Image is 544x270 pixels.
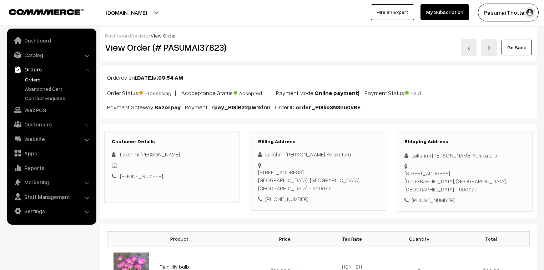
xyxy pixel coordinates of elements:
div: [STREET_ADDRESS] [GEOGRAPHIC_DATA], [GEOGRAPHIC_DATA], [GEOGRAPHIC_DATA] - 600077 [404,169,525,194]
a: Settings [9,205,94,217]
a: [PHONE_NUMBER] [120,173,163,179]
a: Customers [9,118,94,131]
a: Apps [9,147,94,160]
span: Lakshmi [PERSON_NAME] [120,151,180,157]
a: Orders [23,76,94,83]
button: [DOMAIN_NAME] [81,4,172,21]
b: pay_RI8lBzxpw1xlnn [214,104,271,111]
a: Dashboard [9,34,94,47]
a: Staff Management [9,190,94,203]
h3: Customer Details [112,139,232,145]
span: Processing [139,87,175,97]
a: Marketing [9,176,94,189]
a: Dashboard [105,32,131,39]
img: right-arrow.png [487,46,491,50]
span: View Order [151,32,176,39]
p: Order Status: | Accceptance Status: | Payment Mode: | Payment Status: [107,87,530,97]
div: [STREET_ADDRESS] [GEOGRAPHIC_DATA], [GEOGRAPHIC_DATA], [GEOGRAPHIC_DATA] - 600077 [258,168,379,192]
a: Catalog [9,49,94,61]
button: Pasumai Thotta… [478,4,539,21]
th: Tax Rate [318,231,386,246]
div: [PHONE_NUMBER] [258,195,379,203]
a: Reports [9,161,94,174]
span: Accepted [234,87,270,97]
a: Rain lilly bulb [160,264,189,270]
img: left-arrow.png [467,46,471,50]
a: orders [133,32,148,39]
a: Hire an Expert [371,4,414,20]
h3: Shipping Address [404,139,525,145]
div: [PHONE_NUMBER] [404,196,525,204]
a: COMMMERCE [9,7,71,16]
th: Total [453,231,529,246]
img: user [524,7,535,18]
a: Orders [9,63,94,76]
a: Contact Enquires [23,94,94,102]
b: Razorpay [155,104,181,111]
b: Online payment [314,89,358,96]
b: 09:54 AM [158,74,183,81]
p: Ordered on at [107,73,530,82]
a: WebPOS [9,104,94,116]
p: Payment Gateway: | Payment ID: | Order ID: [107,103,530,111]
th: Product [107,231,251,246]
div: / / [105,32,532,39]
a: Website [9,132,94,145]
b: order_RI8ko3N8nu0vRE [296,104,361,111]
div: Lakshmi [PERSON_NAME] Yelakaturu [404,151,525,160]
h2: View Order (# PASUMAI37823) [105,42,240,53]
div: Lakshmi [PERSON_NAME] Yelakaturu [258,150,379,159]
img: COMMMERCE [9,9,84,15]
a: My Subscription [420,4,469,20]
b: [DATE] [135,74,153,81]
div: - [112,161,232,170]
h3: Billing Address [258,139,379,145]
span: Paid [405,87,441,97]
a: Abandoned Cart [23,85,94,92]
th: Price [251,231,318,246]
th: Quantity [386,231,453,246]
a: Go Back [502,40,532,55]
